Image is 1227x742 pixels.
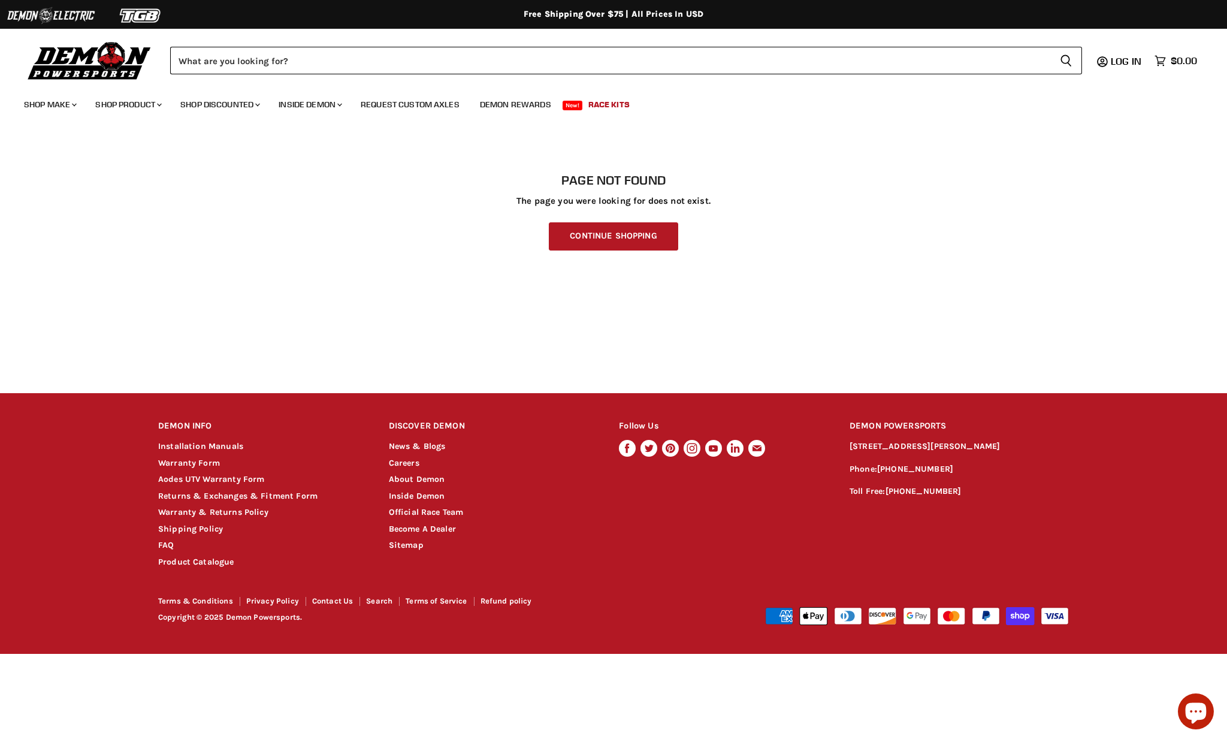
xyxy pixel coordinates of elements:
a: Terms & Conditions [158,596,233,605]
p: The page you were looking for does not exist. [158,196,1069,206]
a: Shop Product [86,92,169,117]
a: [PHONE_NUMBER] [877,464,953,474]
a: Aodes UTV Warranty Form [158,474,264,484]
span: Log in [1111,55,1141,67]
a: Warranty Form [158,458,220,468]
a: Inside Demon [389,491,445,501]
span: $0.00 [1171,55,1197,67]
p: Copyright © 2025 Demon Powersports. [158,613,615,622]
inbox-online-store-chat: Shopify online store chat [1174,693,1217,732]
h2: DISCOVER DEMON [389,412,597,441]
div: Free Shipping Over $75 | All Prices In USD [134,9,1093,20]
a: $0.00 [1149,52,1203,70]
a: Product Catalogue [158,557,234,567]
a: Shipping Policy [158,524,223,534]
a: Official Race Team [389,507,464,517]
span: New! [563,101,583,110]
h2: DEMON POWERSPORTS [850,412,1069,441]
p: Toll Free: [850,485,1069,499]
a: About Demon [389,474,445,484]
img: Demon Electric Logo 2 [6,4,96,27]
p: Phone: [850,463,1069,476]
img: Demon Powersports [24,39,155,82]
a: Contact Us [312,596,353,605]
a: Log in [1105,56,1149,67]
a: Shop Discounted [171,92,267,117]
ul: Main menu [15,88,1194,117]
a: Search [366,596,392,605]
a: Terms of Service [406,596,467,605]
a: Careers [389,458,419,468]
h2: DEMON INFO [158,412,366,441]
a: Inside Demon [270,92,349,117]
img: TGB Logo 2 [96,4,186,27]
nav: Footer [158,597,615,610]
a: [PHONE_NUMBER] [886,486,962,496]
h1: Page not found [158,173,1069,188]
a: Request Custom Axles [352,92,469,117]
a: Privacy Policy [246,596,299,605]
input: Search [170,47,1050,74]
a: Sitemap [389,540,424,550]
a: Refund policy [480,596,532,605]
a: Installation Manuals [158,441,243,451]
h2: Follow Us [619,412,827,441]
a: Demon Rewards [471,92,560,117]
p: [STREET_ADDRESS][PERSON_NAME] [850,440,1069,454]
a: FAQ [158,540,174,550]
a: Continue Shopping [549,222,678,251]
a: Warranty & Returns Policy [158,507,268,517]
a: News & Blogs [389,441,446,451]
a: Shop Make [15,92,84,117]
a: Race Kits [579,92,639,117]
button: Search [1050,47,1082,74]
a: Returns & Exchanges & Fitment Form [158,491,318,501]
form: Product [170,47,1082,74]
a: Become A Dealer [389,524,456,534]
